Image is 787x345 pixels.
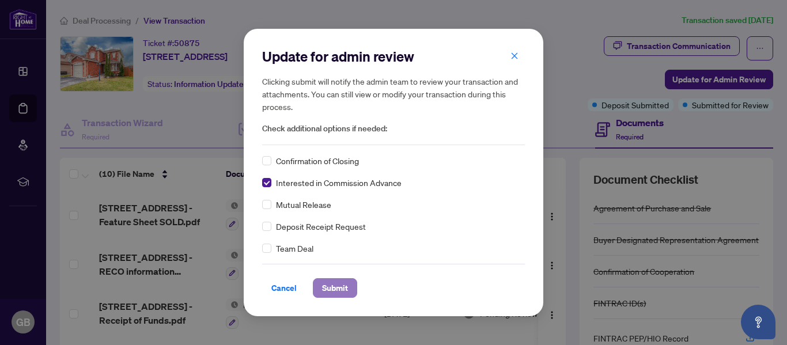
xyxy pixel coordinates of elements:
button: Open asap [741,305,775,339]
h2: Update for admin review [262,47,525,66]
span: Cancel [271,279,297,297]
span: Mutual Release [276,198,331,211]
span: Team Deal [276,242,313,255]
span: Interested in Commission Advance [276,176,402,189]
button: Submit [313,278,357,298]
span: close [510,52,519,60]
h5: Clicking submit will notify the admin team to review your transaction and attachments. You can st... [262,75,525,113]
span: Confirmation of Closing [276,154,359,167]
span: Submit [322,279,348,297]
span: Check additional options if needed: [262,122,525,135]
span: Deposit Receipt Request [276,220,366,233]
button: Cancel [262,278,306,298]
